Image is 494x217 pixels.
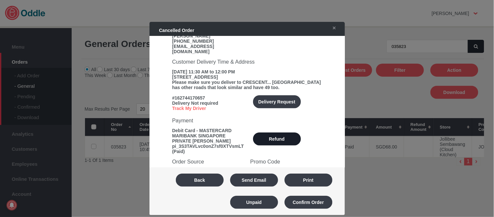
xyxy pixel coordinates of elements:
div: Delivery Not required [172,101,244,106]
div: pi_3S3TAVLvc0onZ7sf0XTVsmLT [172,144,244,149]
a: Track My Driver [172,106,206,111]
button: Confirm Order [285,196,332,209]
a: ✕ [326,22,340,34]
div: [STREET_ADDRESS] [172,74,322,80]
div: [DATE] 11:30 AM to 12:00 PM [172,69,322,74]
div: (Paid) [172,149,244,154]
div: Please make sure you deliver to CRESCENT... [GEOGRAPHIC_DATA] has other roads that look similar a... [172,80,322,90]
h3: Order Source [172,159,244,165]
button: Delivery Request [253,95,301,108]
div: Debit Card - MASTERCARD [172,128,244,133]
div: MARIBANK SINGAPORE PRIVATE [PERSON_NAME] [172,133,244,144]
button: Back [176,174,224,187]
h3: Promo Code [250,159,322,165]
div: #162744170657 [172,95,244,101]
div: [PHONE_NUMBER] [172,39,244,44]
button: Print [285,174,332,187]
button: Refund [253,132,301,146]
div: Cancelled Order [153,24,323,36]
h3: Payment [172,117,322,124]
h3: Customer Delivery Time & Address [172,59,322,65]
button: Send Email [230,174,278,187]
button: Unpaid [230,196,278,209]
div: [EMAIL_ADDRESS][DOMAIN_NAME] [172,44,244,54]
